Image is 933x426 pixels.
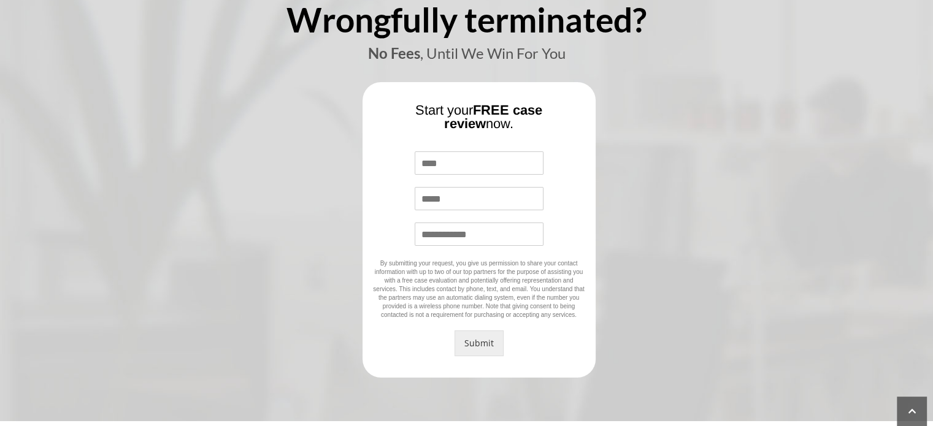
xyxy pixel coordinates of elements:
[126,3,807,46] div: Wrongfully terminated?
[368,44,420,62] b: No Fees
[455,330,504,356] button: Submit
[444,102,542,131] b: FREE case review
[373,260,584,318] span: By submitting your request, you give us permission to share your contact information with up to t...
[372,104,586,140] div: Start your now.
[126,46,807,70] div: , Until We Win For You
